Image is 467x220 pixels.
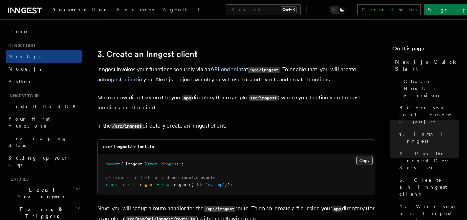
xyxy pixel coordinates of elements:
span: ; [181,162,184,166]
button: Copy [356,156,373,165]
span: export [106,182,120,187]
span: "inngest" [159,162,181,166]
a: 2. Run the Inngest Dev Server [397,147,459,174]
a: Contact sales [357,4,421,15]
span: 1. Install Inngest [399,131,459,145]
span: Next.js [8,54,41,59]
span: Inngest [172,182,189,187]
a: Next.js Quick Start [392,56,459,75]
span: Install the SDK [8,104,80,109]
code: app [182,95,192,101]
a: 1. Install Inngest [397,128,459,147]
span: Home [8,28,28,35]
code: /src/inngest [111,123,143,129]
p: Make a new directory next to your directory (for example, ) where you'll define your Inngest func... [97,93,375,113]
span: Next.js Quick Start [395,58,459,72]
span: Node.js [8,66,41,72]
span: Choose Next.js version [403,78,459,99]
code: src/inngest/client.ts [103,144,154,149]
a: Before you start: choose a project [397,101,459,128]
span: "my-app" [206,182,225,187]
span: Local Development [6,186,76,200]
a: Documentation [47,2,113,19]
a: Choose Next.js version [401,75,459,101]
span: { Inngest } [120,162,147,166]
a: Inngest client [103,76,137,83]
span: Examples [117,7,154,13]
span: import [106,162,120,166]
span: new [162,182,169,187]
span: ({ id [189,182,201,187]
h4: On this page [392,44,459,56]
span: Setting up your app [8,155,68,168]
code: src/inngest [249,95,278,101]
a: AgentKit [158,2,203,19]
code: /api/inngest [248,67,280,73]
button: Toggle dark mode [330,6,346,14]
a: Examples [113,2,158,19]
span: = [157,182,159,187]
span: Your first Functions [8,116,50,129]
span: const [123,182,135,187]
span: Documentation [51,7,109,13]
span: 3. Create an Inngest client [399,177,459,197]
span: : [201,182,203,187]
a: Node.js [6,63,82,75]
span: Python [8,79,34,84]
a: Python [6,75,82,88]
a: Next.js [6,50,82,63]
span: Leveraging Steps [8,136,67,148]
p: Inngest invokes your functions securely via an at . To enable that, you will create an in your Ne... [97,65,375,84]
span: AgentKit [162,7,199,13]
span: Before you start: choose a project [399,104,459,125]
a: Setting up your app [6,152,82,171]
a: API endpoint [210,66,243,73]
span: from [147,162,157,166]
span: 2. Run the Inngest Dev Server [399,150,459,171]
span: }); [225,182,232,187]
a: Your first Functions [6,113,82,132]
span: inngest [137,182,155,187]
a: Leveraging Steps [6,132,82,152]
button: Search...Ctrl+K [226,4,301,15]
span: Quick start [6,43,36,49]
span: Events & Triggers [6,206,76,220]
span: Features [6,177,29,182]
code: app [332,206,342,212]
kbd: Ctrl+K [281,6,297,13]
span: Inngest tour [6,93,39,99]
a: Home [6,25,82,38]
button: Local Development [6,184,82,203]
a: Install the SDK [6,100,82,113]
p: In the directory create an Inngest client: [97,121,375,131]
a: 3. Create an Inngest client [97,49,198,59]
code: /api/inngest [204,206,235,212]
span: // Create a client to send and receive events [106,175,215,180]
a: 3. Create an Inngest client [397,174,459,200]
